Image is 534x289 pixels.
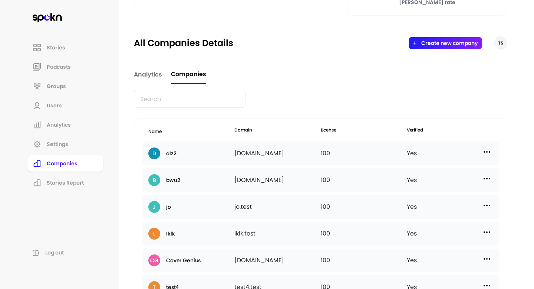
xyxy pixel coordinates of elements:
div: [DOMAIN_NAME] [234,174,320,186]
button: TS [494,36,507,50]
span: Stories [47,44,65,51]
span: Companies [171,70,206,79]
span: License [321,127,407,136]
div: Yes [407,228,493,240]
span: Companies [47,160,78,167]
span: Log out [45,249,64,256]
h2: All Companies Details [134,37,233,49]
span: Stories Report [47,179,84,186]
div: Yes [407,254,493,266]
h2: bwu2 [166,177,180,184]
span: Analytics [47,121,71,129]
div: lklk.test [234,228,320,240]
div: CG [150,257,158,264]
div: J [153,203,156,211]
span: Podcasts [47,63,71,71]
input: Search [134,90,246,108]
div: L [153,230,155,238]
div: 100 [321,254,407,266]
a: Stories Report [27,174,104,192]
a: Settings [27,135,104,153]
span: Users [47,102,62,109]
h2: lklk [166,231,175,237]
a: Podcasts [27,58,104,76]
span: Verified [407,127,493,136]
div: D [152,150,156,158]
div: 100 [321,174,407,186]
a: Companies [27,155,104,172]
div: Yes [407,147,493,159]
span: Name [148,128,161,134]
span: Analytics [134,70,162,79]
h2: Cover Genius [166,257,201,264]
div: 100 [321,147,407,159]
div: jo.test [234,201,320,213]
div: [DOMAIN_NAME] [234,254,320,266]
a: Analytics [134,65,162,84]
span: TS [498,40,503,46]
span: Settings [47,140,68,148]
a: Analytics [27,116,104,134]
div: 100 [321,201,407,213]
button: Log out [27,246,104,259]
div: 100 [321,228,407,240]
button: Create new company [421,40,478,46]
div: Yes [407,174,493,186]
a: Companies [171,65,206,84]
span: Groups [47,82,66,90]
div: Yes [407,201,493,213]
div: [DOMAIN_NAME] [234,147,320,159]
span: Domain [234,127,320,136]
a: Groups [27,77,104,95]
h2: jo [166,204,171,210]
a: Users [27,97,104,114]
div: B [153,176,156,184]
a: Stories [27,39,104,56]
h2: dlz2 [166,150,176,157]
